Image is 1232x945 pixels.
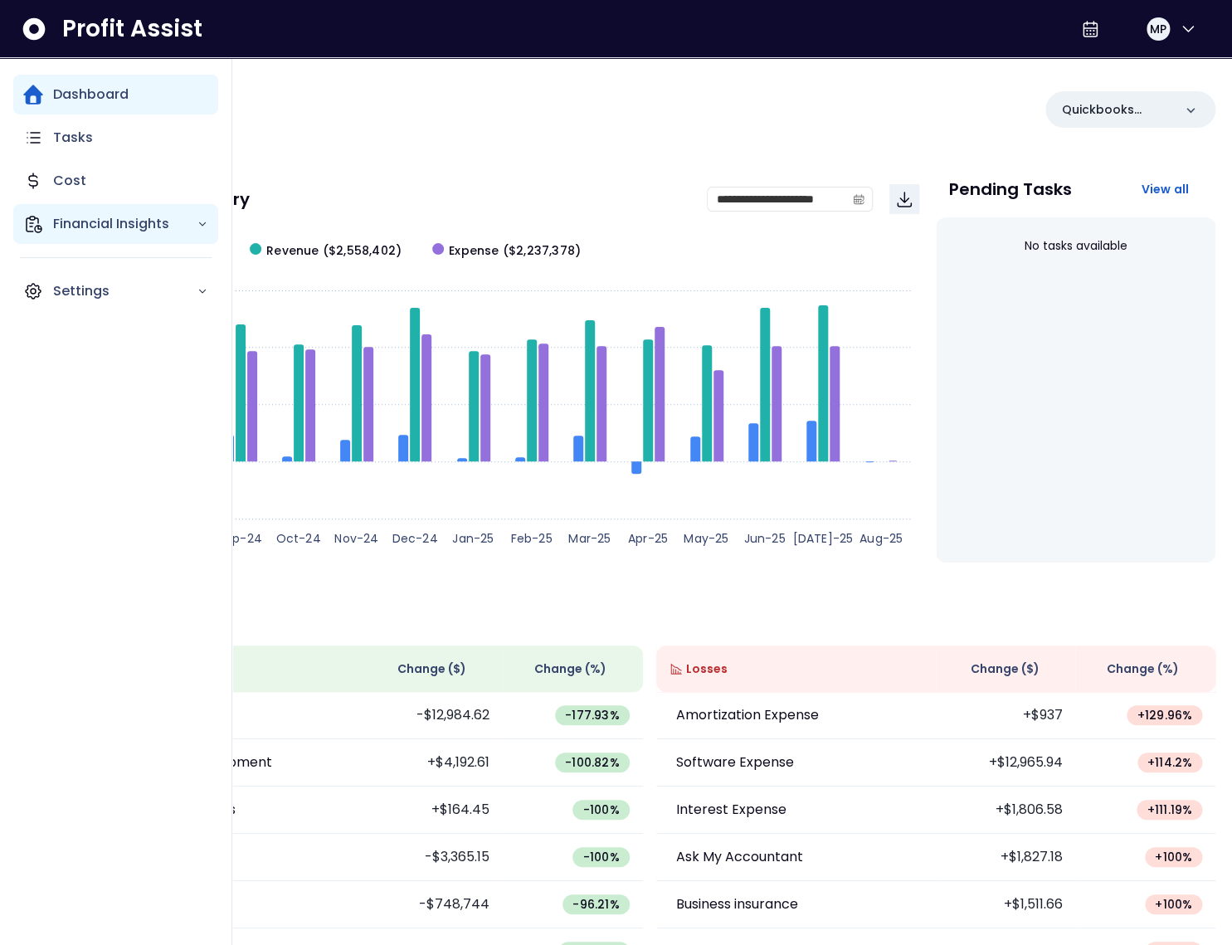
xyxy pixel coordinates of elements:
[62,14,202,44] span: Profit Assist
[1150,21,1166,37] span: MP
[53,85,129,105] p: Dashboard
[83,609,1215,626] p: Wins & Losses
[1141,181,1189,197] span: View all
[565,707,620,723] span: -177.93 %
[949,181,1072,197] p: Pending Tasks
[582,801,619,818] span: -100 %
[853,193,864,205] svg: calendar
[510,530,552,547] text: Feb-25
[676,705,819,725] p: Amortization Expense
[363,787,503,834] td: +$164.45
[676,753,794,772] p: Software Expense
[1155,849,1192,865] span: + 100 %
[676,894,798,914] p: Business insurance
[676,800,786,820] p: Interest Expense
[568,530,611,547] text: Mar-25
[970,660,1039,678] span: Change ( $ )
[936,834,1076,881] td: +$1,827.18
[743,530,785,547] text: Jun-25
[275,530,320,547] text: Oct-24
[684,530,728,547] text: May-25
[936,787,1076,834] td: +$1,806.58
[1127,174,1202,204] button: View all
[534,660,606,678] span: Change (%)
[572,896,619,913] span: -96.21 %
[936,739,1076,787] td: +$12,965.94
[266,242,402,260] span: Revenue ($2,558,402)
[334,530,378,547] text: Nov-24
[1147,754,1192,771] span: + 114.2 %
[363,739,503,787] td: +$4,192.61
[582,849,619,865] span: -100 %
[363,692,503,739] td: -$12,984.62
[889,184,919,214] button: Download
[218,530,262,547] text: Sep-24
[936,692,1076,739] td: +$937
[565,754,620,771] span: -100.82 %
[936,881,1076,928] td: +$1,511.66
[1107,660,1179,678] span: Change (%)
[449,242,581,260] span: Expense ($2,237,378)
[1062,101,1172,119] p: Quickbooks Online
[53,281,197,301] p: Settings
[1147,801,1192,818] span: + 111.19 %
[859,530,903,547] text: Aug-25
[949,224,1202,268] div: No tasks available
[363,834,503,881] td: -$3,365.15
[676,847,803,867] p: Ask My Accountant
[1137,707,1192,723] span: + 129.96 %
[792,530,853,547] text: [DATE]-25
[53,214,197,234] p: Financial Insights
[628,530,668,547] text: Apr-25
[1155,896,1192,913] span: + 100 %
[363,881,503,928] td: -$748,744
[397,660,466,678] span: Change ( $ )
[53,128,93,148] p: Tasks
[53,171,86,191] p: Cost
[686,660,728,678] span: Losses
[452,530,494,547] text: Jan-25
[392,530,437,547] text: Dec-24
